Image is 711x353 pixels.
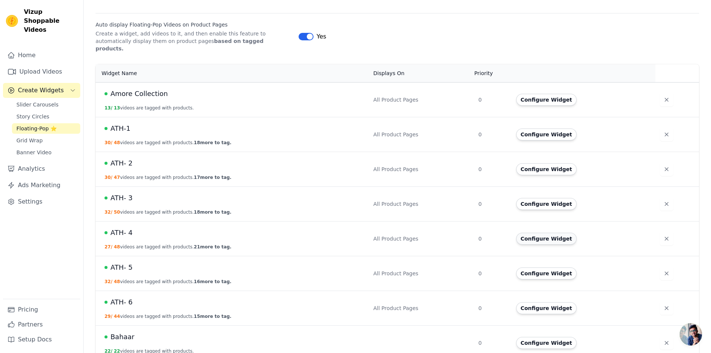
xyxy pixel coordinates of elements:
[660,301,673,315] button: Delete widget
[16,101,59,108] span: Slider Carousels
[110,297,132,307] span: ATH- 6
[96,64,369,83] th: Widget Name
[110,193,132,203] span: ATH- 3
[373,131,470,138] div: All Product Pages
[369,64,474,83] th: Displays On
[16,137,43,144] span: Grid Wrap
[474,186,512,221] td: 0
[3,83,80,98] button: Create Widgets
[373,200,470,208] div: All Product Pages
[114,244,120,250] span: 48
[3,64,80,79] a: Upload Videos
[110,262,132,273] span: ATH- 5
[105,209,231,215] button: 32/ 50videos are tagged with products.18more to tag.
[3,161,80,176] a: Analytics
[373,96,470,103] div: All Product Pages
[105,279,112,284] span: 32 /
[194,279,231,284] span: 16 more to tag.
[105,175,112,180] span: 30 /
[373,235,470,242] div: All Product Pages
[105,244,112,250] span: 27 /
[3,194,80,209] a: Settings
[114,175,120,180] span: 47
[194,210,231,215] span: 18 more to tag.
[474,64,512,83] th: Priority
[105,162,107,165] span: Live Published
[660,128,673,141] button: Delete widget
[194,175,231,180] span: 17 more to tag.
[373,304,470,312] div: All Product Pages
[114,210,120,215] span: 50
[96,38,263,52] strong: based on tagged products.
[105,244,231,250] button: 27/ 48videos are tagged with products.21more to tag.
[105,105,112,111] span: 13 /
[474,221,512,256] td: 0
[194,314,231,319] span: 15 more to tag.
[3,178,80,193] a: Ads Marketing
[660,267,673,280] button: Delete widget
[516,94,577,106] button: Configure Widget
[680,323,702,346] a: Open chat
[516,302,577,314] button: Configure Widget
[110,89,168,99] span: Amore Collection
[660,232,673,245] button: Delete widget
[105,140,112,145] span: 30 /
[105,231,107,234] span: Live Published
[474,291,512,325] td: 0
[660,162,673,176] button: Delete widget
[114,105,120,111] span: 13
[105,313,231,319] button: 29/ 44videos are tagged with products.15more to tag.
[16,149,52,156] span: Banner Video
[316,32,326,41] span: Yes
[516,163,577,175] button: Configure Widget
[12,147,80,158] a: Banner Video
[16,113,49,120] span: Story Circles
[3,332,80,347] a: Setup Docs
[96,21,293,28] label: Auto display Floating-Pop Videos on Product Pages
[660,93,673,106] button: Delete widget
[105,92,107,95] span: Live Published
[474,82,512,117] td: 0
[516,198,577,210] button: Configure Widget
[474,117,512,152] td: 0
[516,128,577,140] button: Configure Widget
[474,152,512,186] td: 0
[299,32,326,41] button: Yes
[194,140,231,145] span: 18 more to tag.
[18,86,64,95] span: Create Widgets
[96,30,293,52] p: Create a widget, add videos to it, and then enable this feature to automatically display them on ...
[373,165,470,173] div: All Product Pages
[12,135,80,146] a: Grid Wrap
[110,332,134,342] span: Bahaar
[110,123,130,134] span: ATH-1
[12,99,80,110] a: Slider Carousels
[194,244,231,250] span: 21 more to tag.
[105,314,112,319] span: 29 /
[516,233,577,245] button: Configure Widget
[105,279,231,285] button: 32/ 48videos are tagged with products.16more to tag.
[12,111,80,122] a: Story Circles
[660,336,673,350] button: Delete widget
[114,314,120,319] span: 44
[114,140,120,145] span: 48
[105,196,107,199] span: Live Published
[105,335,107,338] span: Live Published
[105,266,107,269] span: Live Published
[516,267,577,279] button: Configure Widget
[105,140,231,146] button: 30/ 48videos are tagged with products.18more to tag.
[105,301,107,304] span: Live Published
[16,125,57,132] span: Floating-Pop ⭐
[105,127,107,130] span: Live Published
[516,337,577,349] button: Configure Widget
[110,227,132,238] span: ATH- 4
[114,279,120,284] span: 48
[3,317,80,332] a: Partners
[6,15,18,27] img: Vizup
[3,302,80,317] a: Pricing
[110,158,132,168] span: ATH- 2
[24,7,77,34] span: Vizup Shoppable Videos
[660,197,673,211] button: Delete widget
[12,123,80,134] a: Floating-Pop ⭐
[105,105,194,111] button: 13/ 13videos are tagged with products.
[474,256,512,291] td: 0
